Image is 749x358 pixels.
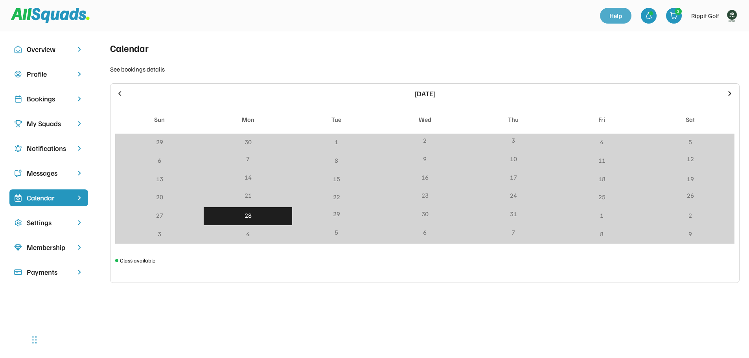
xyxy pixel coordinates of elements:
[110,64,165,74] div: See bookings details
[687,154,694,163] div: 12
[598,156,605,165] div: 11
[333,174,340,184] div: 15
[691,11,719,20] div: Rippit Golf
[27,143,71,154] div: Notifications
[75,219,83,226] img: chevron-right.svg
[245,173,252,182] div: 14
[75,70,83,78] img: chevron-right.svg
[129,88,721,99] div: [DATE]
[686,115,695,124] div: Sat
[687,174,694,184] div: 19
[670,12,678,20] img: shopping-cart-01%20%281%29.svg
[645,12,653,20] img: bell-03%20%281%29.svg
[423,136,427,145] div: 2
[687,191,694,200] div: 26
[14,120,22,128] img: Icon%20copy%203.svg
[154,115,165,124] div: Sun
[335,228,338,237] div: 5
[75,244,83,251] img: chevron-right.svg
[27,69,71,79] div: Profile
[246,229,250,239] div: 4
[27,94,71,104] div: Bookings
[510,173,517,182] div: 17
[335,156,338,165] div: 8
[600,137,604,147] div: 4
[242,115,254,124] div: Mon
[421,191,429,200] div: 23
[27,242,71,253] div: Membership
[598,174,605,184] div: 18
[14,145,22,152] img: Icon%20copy%204.svg
[333,192,340,202] div: 22
[421,173,429,182] div: 16
[510,154,517,163] div: 10
[110,41,149,55] div: Calendar
[11,8,90,23] img: Squad%20Logo.svg
[14,95,22,103] img: Icon%20copy%202.svg
[688,211,692,220] div: 2
[331,115,341,124] div: Tue
[75,95,83,103] img: chevron-right.svg
[156,211,163,220] div: 27
[156,174,163,184] div: 13
[27,193,71,203] div: Calendar
[27,168,71,178] div: Messages
[510,209,517,218] div: 31
[27,118,71,129] div: My Squads
[421,209,429,218] div: 30
[14,194,22,202] img: Icon%20%2825%29.svg
[419,115,431,124] div: Wed
[75,169,83,177] img: chevron-right.svg
[510,191,517,200] div: 24
[75,194,83,202] img: chevron-right%20copy%203.svg
[27,217,71,228] div: Settings
[27,44,71,55] div: Overview
[120,256,155,264] div: Class available
[246,154,250,163] div: 7
[75,120,83,127] img: chevron-right.svg
[423,228,427,237] div: 6
[598,192,605,202] div: 25
[333,209,340,218] div: 29
[675,8,681,14] div: 2
[14,244,22,252] img: Icon%20copy%208.svg
[14,70,22,78] img: user-circle.svg
[335,137,338,147] div: 1
[245,137,252,147] div: 30
[508,115,519,124] div: Thu
[158,156,161,165] div: 6
[688,229,692,239] div: 9
[14,219,22,227] img: Icon%20copy%2016.svg
[600,211,604,220] div: 1
[156,137,163,147] div: 29
[512,136,515,145] div: 3
[75,46,83,53] img: chevron-right.svg
[158,229,161,239] div: 3
[423,154,427,163] div: 9
[688,137,692,147] div: 5
[600,229,604,239] div: 8
[245,211,252,220] div: 28
[14,46,22,53] img: Icon%20copy%2010.svg
[512,228,515,237] div: 7
[14,169,22,177] img: Icon%20copy%205.svg
[598,115,605,124] div: Fri
[724,8,740,24] img: Rippitlogov2_green.png
[600,8,631,24] a: Help
[75,145,83,152] img: chevron-right.svg
[245,191,252,200] div: 21
[156,192,163,202] div: 20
